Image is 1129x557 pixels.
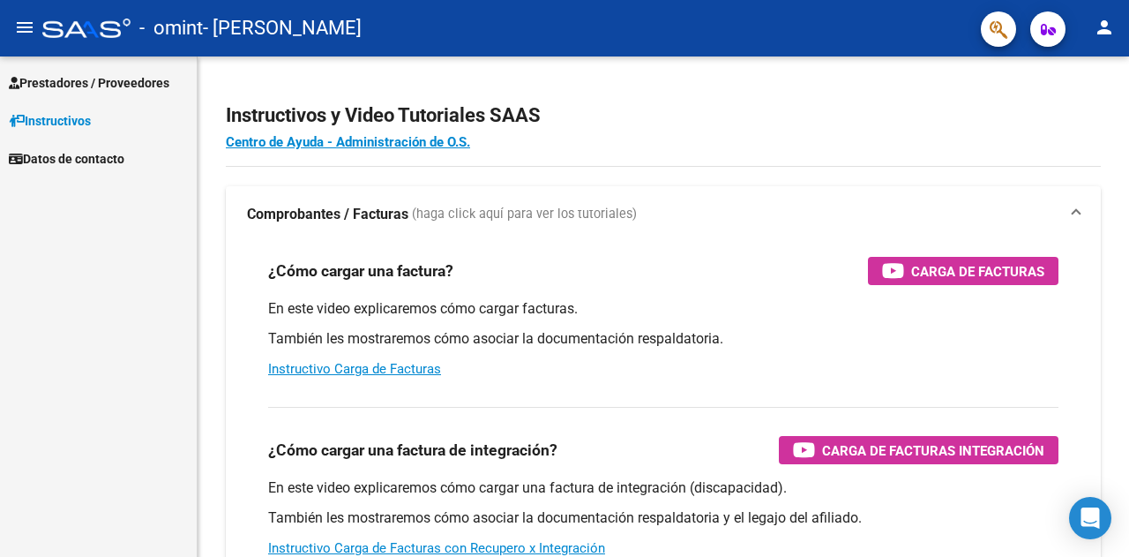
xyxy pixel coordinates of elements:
span: - omint [139,9,203,48]
button: Carga de Facturas Integración [779,436,1058,464]
p: También les mostraremos cómo asociar la documentación respaldatoria. [268,329,1058,349]
span: Carga de Facturas [911,260,1044,282]
a: Centro de Ayuda - Administración de O.S. [226,134,470,150]
mat-expansion-panel-header: Comprobantes / Facturas (haga click aquí para ver los tutoriales) [226,186,1101,243]
h2: Instructivos y Video Tutoriales SAAS [226,99,1101,132]
button: Carga de Facturas [868,257,1058,285]
a: Instructivo Carga de Facturas con Recupero x Integración [268,540,605,556]
span: (haga click aquí para ver los tutoriales) [412,205,637,224]
p: También les mostraremos cómo asociar la documentación respaldatoria y el legajo del afiliado. [268,508,1058,528]
span: Instructivos [9,111,91,131]
span: - [PERSON_NAME] [203,9,362,48]
p: En este video explicaremos cómo cargar facturas. [268,299,1058,319]
span: Carga de Facturas Integración [822,440,1044,462]
h3: ¿Cómo cargar una factura de integración? [268,438,557,463]
strong: Comprobantes / Facturas [247,205,408,224]
span: Prestadores / Proveedores [9,73,169,93]
p: En este video explicaremos cómo cargar una factura de integración (discapacidad). [268,478,1058,498]
div: Open Intercom Messenger [1069,497,1111,539]
span: Datos de contacto [9,149,124,169]
h3: ¿Cómo cargar una factura? [268,259,453,283]
mat-icon: menu [14,17,35,38]
a: Instructivo Carga de Facturas [268,361,441,377]
mat-icon: person [1094,17,1115,38]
